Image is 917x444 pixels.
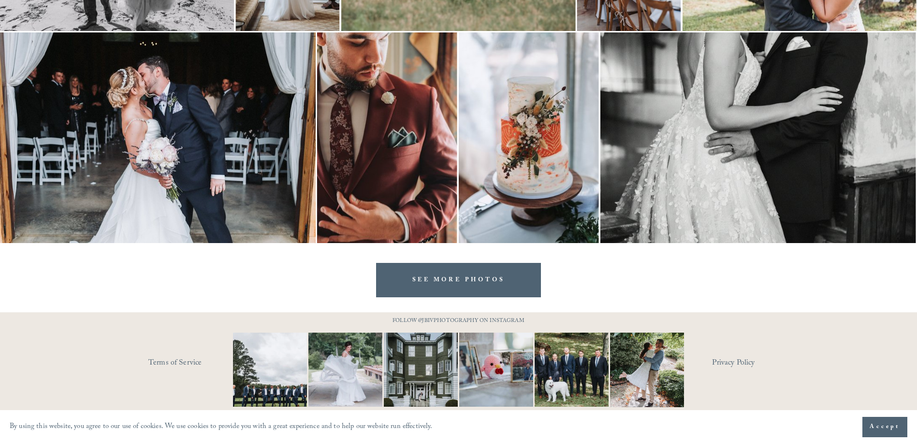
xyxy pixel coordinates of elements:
[374,316,543,327] p: FOLLOW @JBIVPHOTOGRAPHY ON INSTAGRAM
[376,263,541,297] a: SEE MORE PHOTOS
[862,417,907,437] button: Accept
[215,333,326,407] img: Definitely, not your typical #WideShotWednesday moment. It&rsquo;s all about the suits, the smile...
[10,420,433,434] p: By using this website, you agree to our use of cookies. We use cookies to provide you with a grea...
[610,321,684,419] img: It&rsquo;s that time of year where weddings and engagements pick up and I get the joy of capturin...
[600,32,916,243] img: Close-up of a bride and groom embracing, with the groom's hand on the bride's waist, wearing wedd...
[373,333,468,407] img: Wideshots aren't just &quot;nice to have,&quot; they're a wedding day essential! 🙌 #Wideshotwedne...
[712,356,797,371] a: Privacy Policy
[148,356,261,371] a: Terms of Service
[459,32,599,243] img: Three-tier wedding cake with a white, orange, and light blue marbled design, decorated with a flo...
[317,32,457,243] img: Man in maroon suit with floral tie and pocket square
[290,333,401,407] img: Not every photo needs to be perfectly still, sometimes the best ones are the ones that feel like ...
[516,333,627,407] img: Happy #InternationalDogDay to all the pups who have made wedding days, engagement sessions, and p...
[441,333,552,407] img: This has got to be one of the cutest detail shots I've ever taken for a wedding! 📷 @thewoobles #I...
[870,422,900,432] span: Accept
